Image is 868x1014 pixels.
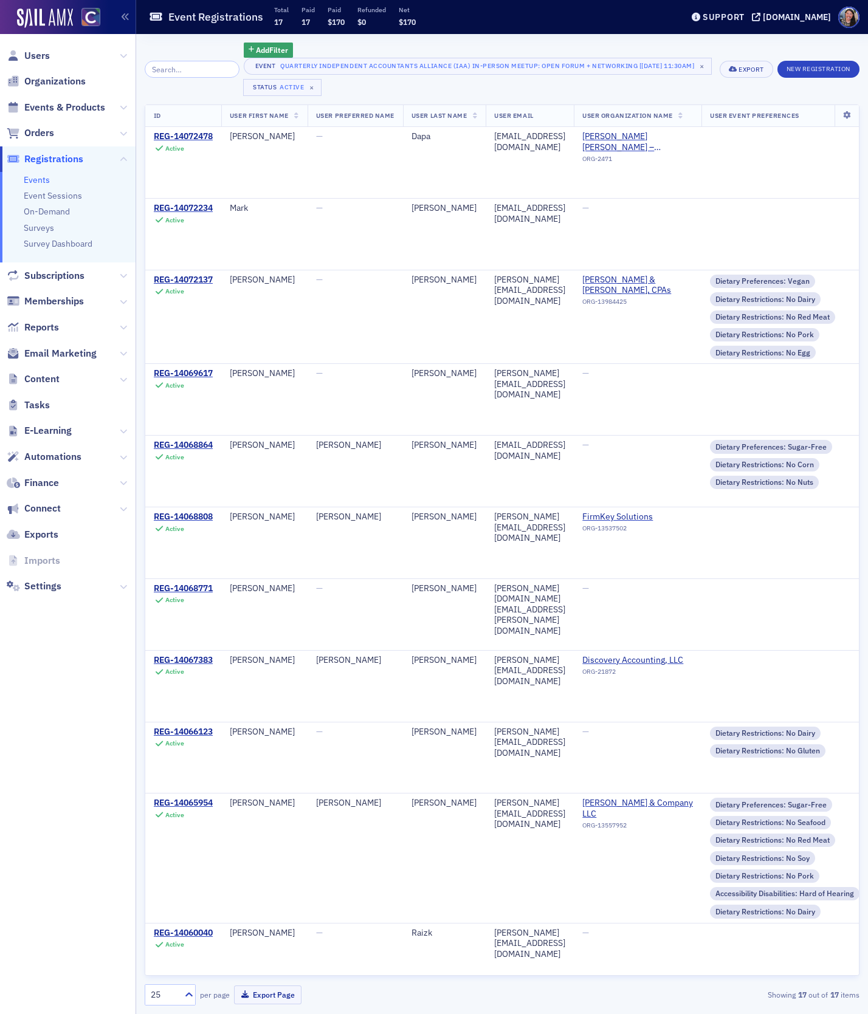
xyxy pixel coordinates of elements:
[582,524,693,536] div: ORG-13537502
[710,869,819,883] div: Dietary Restrictions: No Pork
[494,583,565,637] div: [PERSON_NAME][DOMAIN_NAME][EMAIL_ADDRESS][PERSON_NAME][DOMAIN_NAME]
[710,905,821,918] div: Dietary Restrictions: No Dairy
[24,321,59,334] span: Reports
[710,727,821,740] div: Dietary Restrictions: No Dairy
[274,17,283,27] span: 17
[24,372,60,386] span: Content
[154,655,213,666] a: REG-14067383
[710,440,832,453] div: Dietary Preferences: Sugar-Free
[494,798,565,830] div: [PERSON_NAME][EMAIL_ADDRESS][DOMAIN_NAME]
[252,83,278,91] div: Status
[316,111,394,120] span: User Preferred Name
[24,101,105,114] span: Events & Products
[165,453,184,461] div: Active
[154,203,213,214] a: REG-14072234
[710,328,819,341] div: Dietary Restrictions: No Pork
[24,528,58,541] span: Exports
[316,440,394,451] div: [PERSON_NAME]
[703,12,745,22] div: Support
[316,274,323,285] span: —
[7,580,61,593] a: Settings
[494,440,565,461] div: [EMAIL_ADDRESS][DOMAIN_NAME]
[7,450,81,464] a: Automations
[710,744,825,758] div: Dietary Restrictions: No Gluten
[24,476,59,490] span: Finance
[154,928,213,939] a: REG-14060040
[168,10,263,24] h1: Event Registrations
[24,399,50,412] span: Tasks
[154,512,213,522] a: REG-14068808
[230,275,299,286] div: [PERSON_NAME]
[838,7,859,28] span: Profile
[582,655,693,666] a: Discovery Accounting, LLC
[710,310,835,324] div: Dietary Restrictions: No Red Meat
[494,928,565,960] div: [PERSON_NAME][EMAIL_ADDRESS][DOMAIN_NAME]
[234,985,301,1004] button: Export Page
[154,275,213,286] a: REG-14072137
[230,655,299,666] div: [PERSON_NAME]
[710,292,821,306] div: Dietary Restrictions: No Dairy
[230,798,299,809] div: [PERSON_NAME]
[306,82,317,93] span: ×
[582,512,693,522] span: FirmKey Solutions
[494,512,565,544] div: [PERSON_NAME][EMAIL_ADDRESS][DOMAIN_NAME]
[230,131,299,142] div: [PERSON_NAME]
[828,989,841,1000] strong: 17
[154,131,213,142] div: REG-14072478
[710,887,859,900] div: Accessibility Disabilities: Hard of Hearing
[200,989,230,1000] label: per page
[316,512,394,522] div: [PERSON_NAME]
[494,727,565,759] div: [PERSON_NAME][EMAIL_ADDRESS][DOMAIN_NAME]
[165,145,184,152] div: Active
[7,126,54,140] a: Orders
[412,655,477,666] div: [PERSON_NAME]
[582,298,693,310] div: ORG-13984425
[244,43,294,58] button: AddFilter
[316,202,323,213] span: —
[720,61,773,78] button: Export
[24,424,72,437] span: E-Learning
[24,269,84,283] span: Subscriptions
[24,347,97,360] span: Email Marketing
[697,61,708,72] span: ×
[7,295,84,308] a: Memberships
[412,928,477,939] div: Raizk
[154,440,213,451] div: REG-14068864
[301,5,315,14] p: Paid
[710,476,819,489] div: Dietary Restrictions: No Nuts
[154,368,213,379] a: REG-14069617
[399,5,416,14] p: Net
[357,17,366,27] span: $0
[739,66,763,73] div: Export
[17,9,73,28] img: SailAMX
[412,798,477,809] div: [PERSON_NAME]
[7,399,50,412] a: Tasks
[494,368,565,400] div: [PERSON_NAME][EMAIL_ADDRESS][DOMAIN_NAME]
[582,368,589,379] span: —
[24,238,92,249] a: Survey Dashboard
[230,111,289,120] span: User First Name
[244,58,712,75] button: EventQuarterly Independent Accountants Alliance (IAA) In-Person Meetup: Open Forum + Networking [...
[24,295,84,308] span: Memberships
[582,111,673,120] span: User Organization Name
[24,49,50,63] span: Users
[710,816,831,829] div: Dietary Restrictions: No Seafood
[24,222,54,233] a: Surveys
[154,727,213,738] a: REG-14066123
[230,928,299,939] div: [PERSON_NAME]
[165,668,184,676] div: Active
[316,798,394,809] div: [PERSON_NAME]
[280,60,694,72] div: Quarterly Independent Accountants Alliance (IAA) In-Person Meetup: Open Forum + Networking [[DATE...
[154,798,213,809] a: REG-14065954
[81,8,100,27] img: SailAMX
[412,203,477,214] div: [PERSON_NAME]
[582,821,693,834] div: ORG-13557952
[7,424,72,437] a: E-Learning
[24,450,81,464] span: Automations
[582,202,589,213] span: —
